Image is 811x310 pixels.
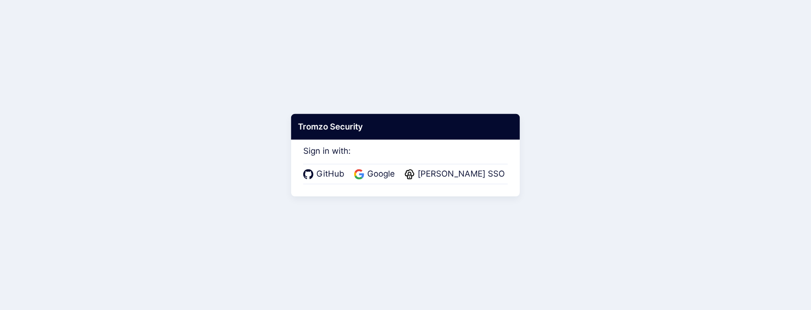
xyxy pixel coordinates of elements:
[303,132,508,184] div: Sign in with:
[364,168,398,180] span: Google
[303,168,347,180] a: GitHub
[313,168,347,180] span: GitHub
[354,168,398,180] a: Google
[415,168,508,180] span: [PERSON_NAME] SSO
[405,168,508,180] a: [PERSON_NAME] SSO
[291,114,520,140] div: Tromzo Security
